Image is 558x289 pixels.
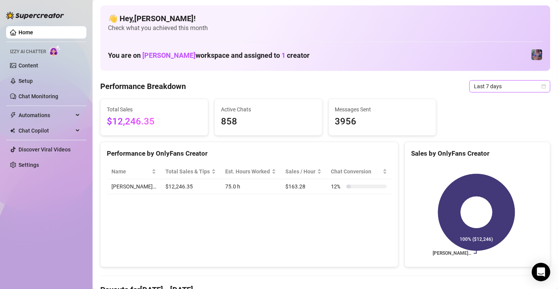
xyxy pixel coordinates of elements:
[19,62,38,69] a: Content
[49,45,61,56] img: AI Chatter
[281,179,326,194] td: $163.28
[19,78,33,84] a: Setup
[19,29,33,35] a: Home
[221,105,316,114] span: Active Chats
[100,81,186,92] h4: Performance Breakdown
[326,164,391,179] th: Chat Conversion
[19,162,39,168] a: Settings
[221,179,281,194] td: 75.0 h
[281,164,326,179] th: Sales / Hour
[10,48,46,55] span: Izzy AI Chatter
[108,51,310,60] h1: You are on workspace and assigned to creator
[111,167,150,176] span: Name
[107,148,392,159] div: Performance by OnlyFans Creator
[19,146,71,153] a: Discover Viral Videos
[165,167,210,176] span: Total Sales & Tips
[531,49,542,60] img: Jaylie
[331,182,343,191] span: 12 %
[142,51,196,59] span: [PERSON_NAME]
[10,128,15,133] img: Chat Copilot
[107,179,161,194] td: [PERSON_NAME]…
[221,114,316,129] span: 858
[474,81,546,92] span: Last 7 days
[161,179,221,194] td: $12,246.35
[19,109,73,121] span: Automations
[335,105,430,114] span: Messages Sent
[532,263,550,281] div: Open Intercom Messenger
[107,105,202,114] span: Total Sales
[541,84,546,89] span: calendar
[19,93,58,99] a: Chat Monitoring
[433,251,471,256] text: [PERSON_NAME]…
[19,124,73,137] span: Chat Copilot
[285,167,315,176] span: Sales / Hour
[225,167,270,176] div: Est. Hours Worked
[107,114,202,129] span: $12,246.35
[335,114,430,129] span: 3956
[107,164,161,179] th: Name
[282,51,285,59] span: 1
[161,164,221,179] th: Total Sales & Tips
[108,13,543,24] h4: 👋 Hey, [PERSON_NAME] !
[10,112,16,118] span: thunderbolt
[108,24,543,32] span: Check what you achieved this month
[411,148,544,159] div: Sales by OnlyFans Creator
[331,167,381,176] span: Chat Conversion
[6,12,64,19] img: logo-BBDzfeDw.svg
